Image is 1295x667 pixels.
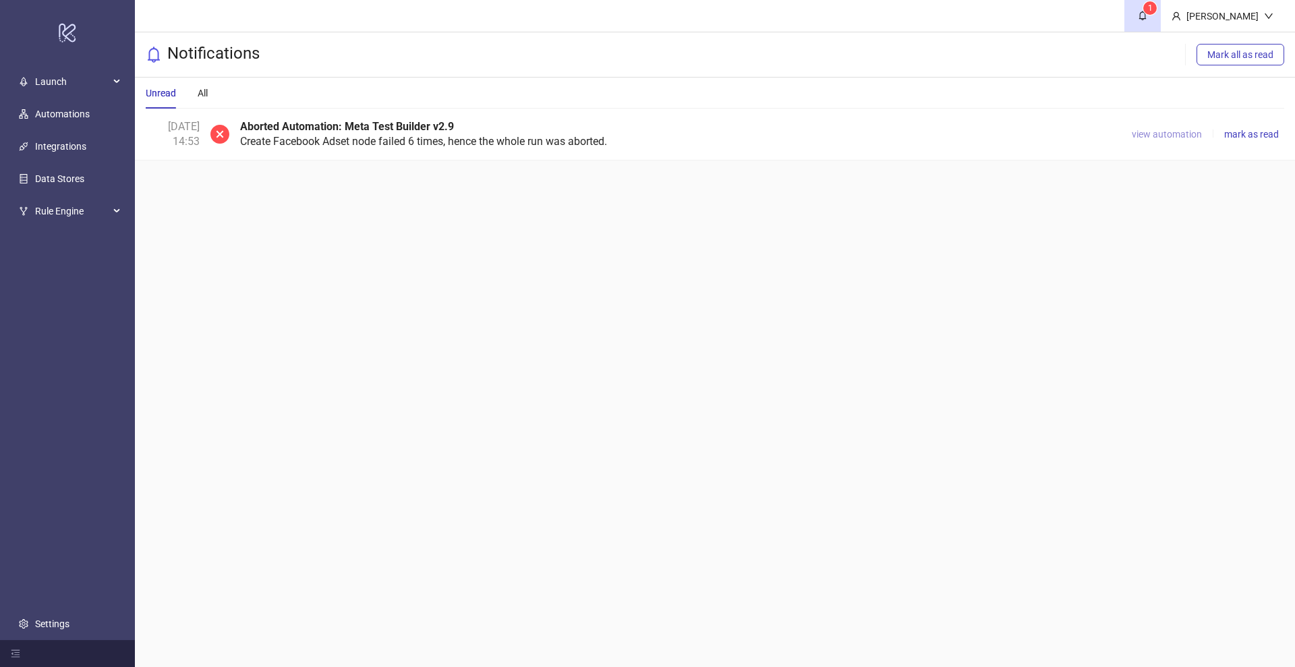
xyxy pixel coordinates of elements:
span: view automation [1132,129,1202,140]
span: user [1172,11,1181,21]
span: Rule Engine [35,198,109,225]
span: fork [19,206,28,216]
span: Launch [35,68,109,95]
div: [DATE] 14:53 [146,119,200,149]
span: 1 [1148,3,1153,13]
button: mark as read [1219,126,1284,142]
div: [PERSON_NAME] [1181,9,1264,24]
a: Settings [35,618,69,629]
span: bell [1138,11,1147,20]
span: rocket [19,77,28,86]
button: view automation [1126,126,1207,142]
a: Data Stores [35,173,84,184]
button: Mark all as read [1197,44,1284,65]
b: Aborted Automation: Meta Test Builder v2.9 [240,120,454,133]
span: bell [146,47,162,63]
span: down [1264,11,1273,21]
span: menu-fold [11,649,20,658]
sup: 1 [1143,1,1157,15]
a: Integrations [35,141,86,152]
a: Automations [35,109,90,119]
span: Mark all as read [1207,49,1273,60]
div: All [198,86,208,100]
span: mark as read [1224,129,1279,140]
span: close-circle [210,119,229,149]
div: Create Facebook Adset node failed 6 times, hence the whole run was aborted. [240,119,1116,149]
h3: Notifications [167,43,260,66]
div: Unread [146,86,176,100]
